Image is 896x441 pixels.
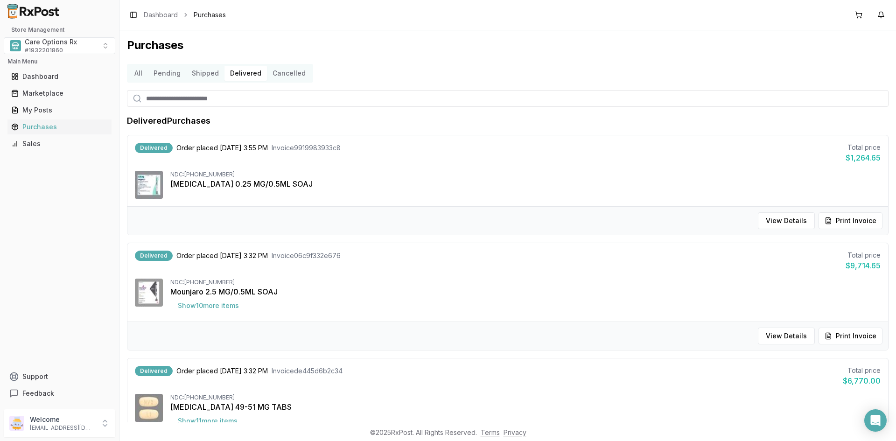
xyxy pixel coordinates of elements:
a: Terms [481,428,500,436]
a: Dashboard [144,10,178,20]
span: Invoice 9919983933c8 [272,143,341,153]
img: User avatar [9,416,24,431]
button: Purchases [4,119,115,134]
span: Feedback [22,389,54,398]
span: Invoice de445d6b2c34 [272,366,343,376]
button: Delivered [224,66,267,81]
button: Dashboard [4,69,115,84]
div: NDC: [PHONE_NUMBER] [170,279,881,286]
div: Sales [11,139,108,148]
div: Dashboard [11,72,108,81]
a: Sales [7,135,112,152]
button: Pending [148,66,186,81]
div: My Posts [11,105,108,115]
button: View Details [758,328,815,344]
div: Open Intercom Messenger [864,409,887,432]
button: Support [4,368,115,385]
button: Show10more items [170,297,246,314]
button: Marketplace [4,86,115,101]
button: Select a view [4,37,115,54]
div: $9,714.65 [846,260,881,271]
button: Show11more items [170,413,245,429]
div: Total price [846,251,881,260]
button: My Posts [4,103,115,118]
div: NDC: [PHONE_NUMBER] [170,171,881,178]
div: Delivered [135,251,173,261]
button: All [129,66,148,81]
h1: Delivered Purchases [127,114,210,127]
button: Sales [4,136,115,151]
button: Print Invoice [819,212,882,229]
a: Dashboard [7,68,112,85]
div: $1,264.65 [846,152,881,163]
a: Purchases [7,119,112,135]
span: Invoice 06c9f332e676 [272,251,341,260]
span: Order placed [DATE] 3:32 PM [176,251,268,260]
img: Entresto 49-51 MG TABS [135,394,163,422]
span: # 1932201860 [25,47,63,54]
a: Marketplace [7,85,112,102]
h2: Main Menu [7,58,112,65]
div: [MEDICAL_DATA] 49-51 MG TABS [170,401,881,413]
div: Total price [843,366,881,375]
div: Delivered [135,143,173,153]
div: Marketplace [11,89,108,98]
div: $6,770.00 [843,375,881,386]
button: Cancelled [267,66,311,81]
div: Delivered [135,366,173,376]
h1: Purchases [127,38,889,53]
button: Feedback [4,385,115,402]
button: Print Invoice [819,328,882,344]
span: Order placed [DATE] 3:32 PM [176,366,268,376]
span: Care Options Rx [25,37,77,47]
div: Mounjaro 2.5 MG/0.5ML SOAJ [170,286,881,297]
div: NDC: [PHONE_NUMBER] [170,394,881,401]
nav: breadcrumb [144,10,226,20]
p: Welcome [30,415,95,424]
span: Order placed [DATE] 3:55 PM [176,143,268,153]
p: [EMAIL_ADDRESS][DOMAIN_NAME] [30,424,95,432]
img: Wegovy 0.25 MG/0.5ML SOAJ [135,171,163,199]
a: Privacy [504,428,526,436]
button: Shipped [186,66,224,81]
h2: Store Management [4,26,115,34]
img: Mounjaro 2.5 MG/0.5ML SOAJ [135,279,163,307]
button: View Details [758,212,815,229]
a: My Posts [7,102,112,119]
div: Total price [846,143,881,152]
div: [MEDICAL_DATA] 0.25 MG/0.5ML SOAJ [170,178,881,189]
img: RxPost Logo [4,4,63,19]
span: Purchases [194,10,226,20]
div: Purchases [11,122,108,132]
